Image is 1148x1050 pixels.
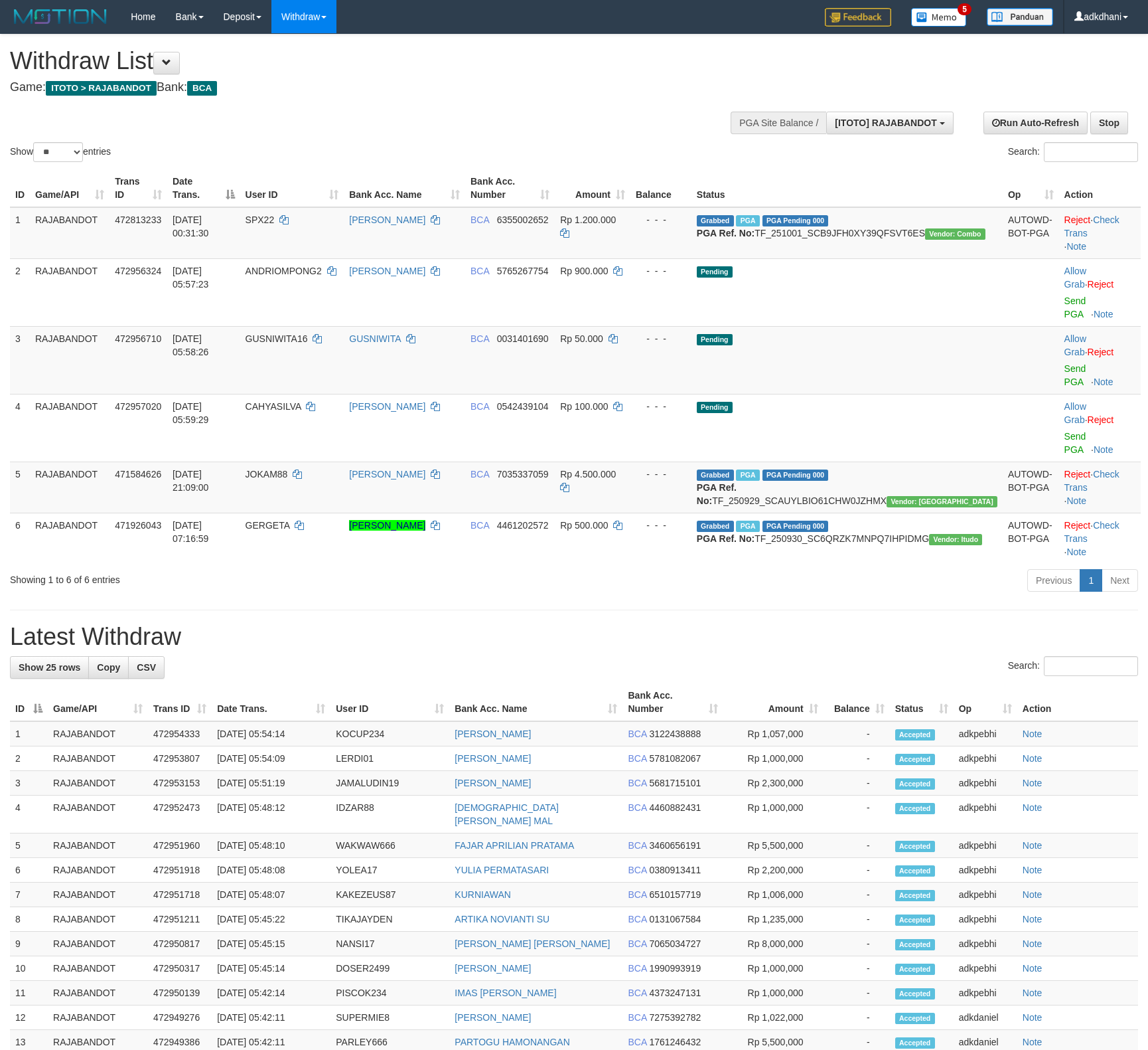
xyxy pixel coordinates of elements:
[148,858,212,883] td: 472951918
[649,729,701,739] span: Copy 3122438888 to clipboard
[349,215,425,225] a: [PERSON_NAME]
[30,326,109,394] td: RAJABANDOT
[30,258,109,326] td: RAJABANDOT
[1008,656,1138,676] label: Search:
[470,333,489,344] span: BCA
[636,400,686,413] div: - - -
[455,889,511,900] a: KURNIAWAN
[30,207,109,259] td: RAJABANDOT
[1003,462,1059,513] td: AUTOWD-BOT-PGA
[212,932,330,956] td: [DATE] 05:45:15
[115,266,161,276] span: 472956324
[1023,865,1042,875] a: Note
[330,771,449,796] td: JAMALUDIN19
[560,266,608,276] span: Rp 900.000
[628,778,646,788] span: BCA
[212,721,330,746] td: [DATE] 05:54:14
[1064,215,1091,225] a: Reject
[895,841,935,852] span: Accepted
[46,81,157,96] span: ITOTO > RAJABANDOT
[1064,363,1086,387] a: Send PGA
[835,118,936,128] span: [ITOTO] RAJABANDOT
[723,683,824,721] th: Amount: activate to sort column ascending
[824,796,890,833] td: -
[560,215,616,225] span: Rp 1.200.000
[824,858,890,883] td: -
[636,468,686,481] div: - - -
[173,333,209,357] span: [DATE] 05:58:26
[723,858,824,883] td: Rp 2,200,000
[628,938,646,949] span: BCA
[691,513,1003,564] td: TF_250930_SC6QRZK7MNPQ7IHPIDMG
[1003,169,1059,207] th: Op: activate to sort column ascending
[497,520,549,531] span: Copy 4461202572 to clipboard
[555,169,630,207] th: Amount: activate to sort column ascending
[636,264,686,278] div: - - -
[1066,495,1086,506] a: Note
[895,939,935,950] span: Accepted
[10,721,48,746] td: 1
[1059,513,1141,564] td: · ·
[697,482,737,506] b: PGA Ref. No:
[895,754,935,765] span: Accepted
[636,519,686,532] div: - - -
[48,796,148,833] td: RAJABANDOT
[628,729,646,739] span: BCA
[697,228,754,238] b: PGA Ref. No:
[628,840,646,851] span: BCA
[691,207,1003,259] td: TF_251001_SCB9JFH0XY39QFSVT6ES
[691,462,1003,513] td: TF_250929_SCAUYLBIO61CHW0JZHMX
[954,746,1017,771] td: adkpebhi
[349,266,425,276] a: [PERSON_NAME]
[895,915,935,926] span: Accepted
[1023,840,1042,851] a: Note
[954,721,1017,746] td: adkpebhi
[48,683,148,721] th: Game/API: activate to sort column ascending
[187,81,217,96] span: BCA
[1064,469,1119,493] a: Check Trans
[1088,347,1114,357] a: Reject
[954,796,1017,833] td: adkpebhi
[723,721,824,746] td: Rp 1,057,000
[560,520,608,531] span: Rp 500.000
[455,729,531,739] a: [PERSON_NAME]
[30,169,109,207] th: Game/API: activate to sort column ascending
[470,469,489,480] span: BCA
[344,169,465,207] th: Bank Acc. Name: activate to sort column ascending
[48,746,148,771] td: RAJABANDOT
[137,662,156,673] span: CSV
[246,469,288,480] span: JOKAM88
[10,48,752,74] h1: Withdraw List
[148,883,212,907] td: 472951718
[1044,656,1138,676] input: Search:
[10,833,48,858] td: 5
[954,833,1017,858] td: adkpebhi
[330,833,449,858] td: WAKWAW666
[736,470,759,481] span: Marked by adkaldo
[954,907,1017,932] td: adkpebhi
[697,334,733,345] span: Pending
[1064,266,1088,290] span: ·
[19,662,80,673] span: Show 25 rows
[455,778,531,788] a: [PERSON_NAME]
[824,833,890,858] td: -
[30,462,109,513] td: RAJABANDOT
[1064,469,1091,480] a: Reject
[628,865,646,875] span: BCA
[330,932,449,956] td: NANSI17
[173,266,209,290] span: [DATE] 05:57:23
[723,746,824,771] td: Rp 1,000,000
[1066,241,1086,252] a: Note
[330,721,449,746] td: KOCUP234
[825,8,891,27] img: Feedback.jpg
[824,746,890,771] td: -
[88,656,129,679] a: Copy
[1059,394,1141,462] td: ·
[824,932,890,956] td: -
[148,721,212,746] td: 472954333
[560,401,608,412] span: Rp 100.000
[560,469,616,480] span: Rp 4.500.000
[497,333,549,344] span: Copy 0031401690 to clipboard
[628,802,646,813] span: BCA
[173,401,209,425] span: [DATE] 05:59:29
